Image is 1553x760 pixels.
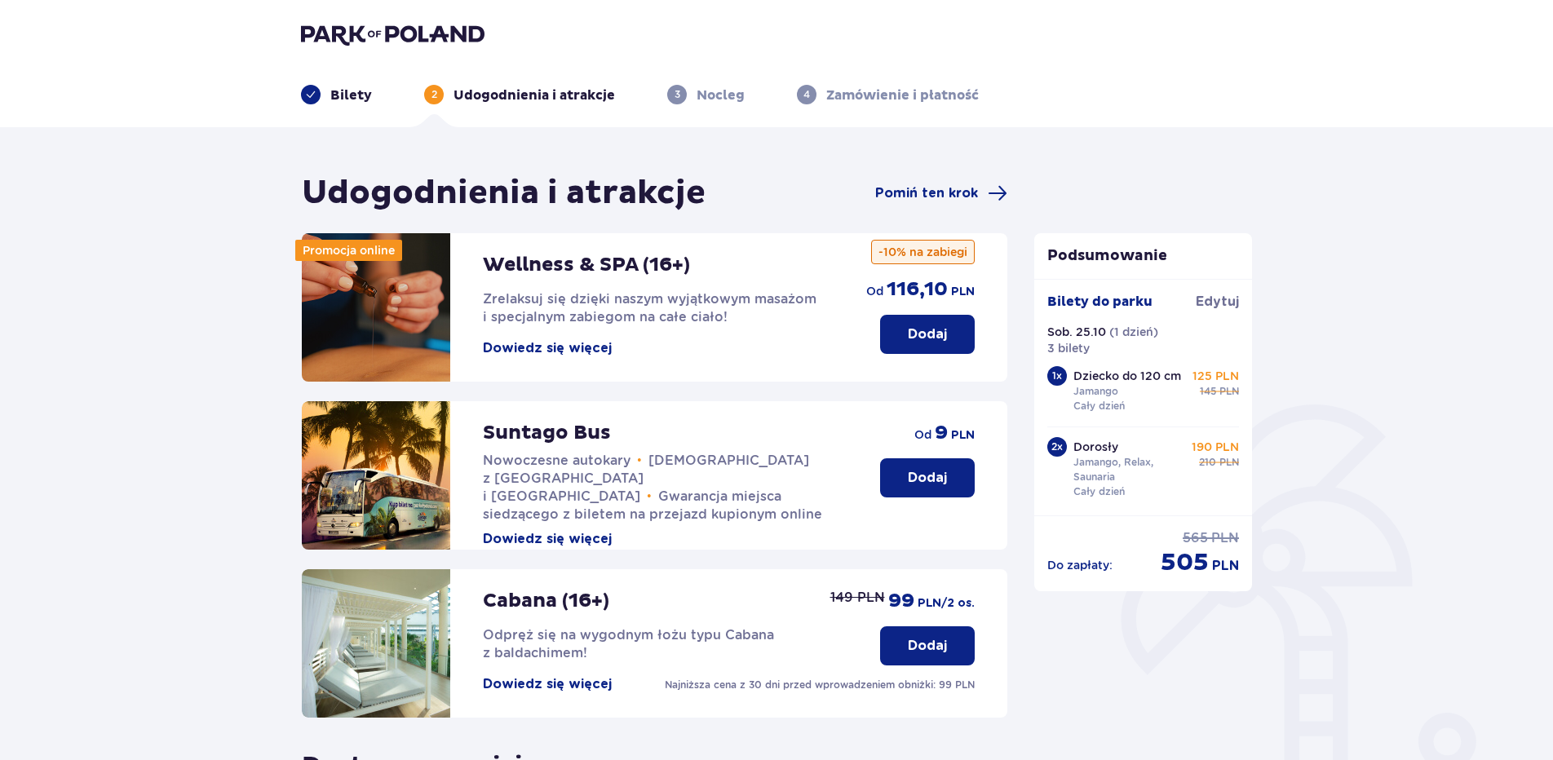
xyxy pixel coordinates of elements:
span: PLN [1212,557,1239,575]
span: Edytuj [1196,293,1239,311]
p: Cały dzień [1073,399,1125,413]
span: PLN [1211,529,1239,547]
img: attraction [302,401,450,550]
img: attraction [302,569,450,718]
p: Bilety do parku [1047,293,1153,311]
p: Dorosły [1073,439,1118,455]
span: Pomiń ten krok [875,184,978,202]
div: 1 x [1047,366,1067,386]
span: 99 [888,589,914,613]
button: Dodaj [880,458,975,497]
span: • [647,488,652,505]
span: PLN [1219,455,1239,470]
p: Wellness & SPA (16+) [483,253,690,277]
img: Park of Poland logo [301,23,484,46]
p: 3 bilety [1047,340,1090,356]
div: Bilety [301,85,372,104]
div: 4Zamówienie i płatność [797,85,979,104]
p: 3 [675,87,680,102]
span: Odpręż się na wygodnym łożu typu Cabana z baldachimem! [483,627,774,661]
p: ( 1 dzień ) [1109,324,1158,340]
div: 2Udogodnienia i atrakcje [424,85,615,104]
div: 3Nocleg [667,85,745,104]
p: Cały dzień [1073,484,1125,499]
p: Sob. 25.10 [1047,324,1106,340]
p: Udogodnienia i atrakcje [454,86,615,104]
span: 565 [1183,529,1208,547]
p: 190 PLN [1192,439,1239,455]
img: attraction [302,233,450,382]
h1: Udogodnienia i atrakcje [302,173,706,214]
a: Pomiń ten krok [875,183,1007,203]
span: PLN [1219,384,1239,399]
p: Najniższa cena z 30 dni przed wprowadzeniem obniżki: 99 PLN [665,678,975,692]
span: PLN [951,427,975,444]
span: Zrelaksuj się dzięki naszym wyjątkowym masażom i specjalnym zabiegom na całe ciało! [483,291,816,325]
span: Nowoczesne autokary [483,453,630,468]
span: 9 [935,421,948,445]
span: • [637,453,642,469]
button: Dowiedz się więcej [483,530,612,548]
p: Suntago Bus [483,421,611,445]
p: Do zapłaty : [1047,557,1113,573]
button: Dowiedz się więcej [483,675,612,693]
span: od [866,283,883,299]
button: Dodaj [880,626,975,665]
p: Nocleg [697,86,745,104]
p: Dodaj [908,469,947,487]
p: Zamówienie i płatność [826,86,979,104]
button: Dowiedz się więcej [483,339,612,357]
p: 2 [431,87,437,102]
span: 505 [1161,547,1209,578]
p: 4 [803,87,810,102]
p: 125 PLN [1192,368,1239,384]
p: Podsumowanie [1034,246,1253,266]
button: Dodaj [880,315,975,354]
p: Jamango [1073,384,1118,399]
span: 210 [1199,455,1216,470]
div: Promocja online [295,240,402,261]
span: od [914,426,931,443]
p: Dodaj [908,325,947,343]
span: PLN [951,284,975,300]
p: Jamango, Relax, Saunaria [1073,455,1186,484]
p: 149 PLN [830,589,885,607]
span: 145 [1200,384,1216,399]
p: Dodaj [908,637,947,655]
span: 116,10 [887,277,948,302]
div: 2 x [1047,437,1067,457]
span: PLN /2 os. [918,595,975,612]
span: [DEMOGRAPHIC_DATA] z [GEOGRAPHIC_DATA] i [GEOGRAPHIC_DATA] [483,453,809,504]
p: Bilety [330,86,372,104]
p: -10% na zabiegi [871,240,975,264]
p: Dziecko do 120 cm [1073,368,1181,384]
p: Cabana (16+) [483,589,609,613]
